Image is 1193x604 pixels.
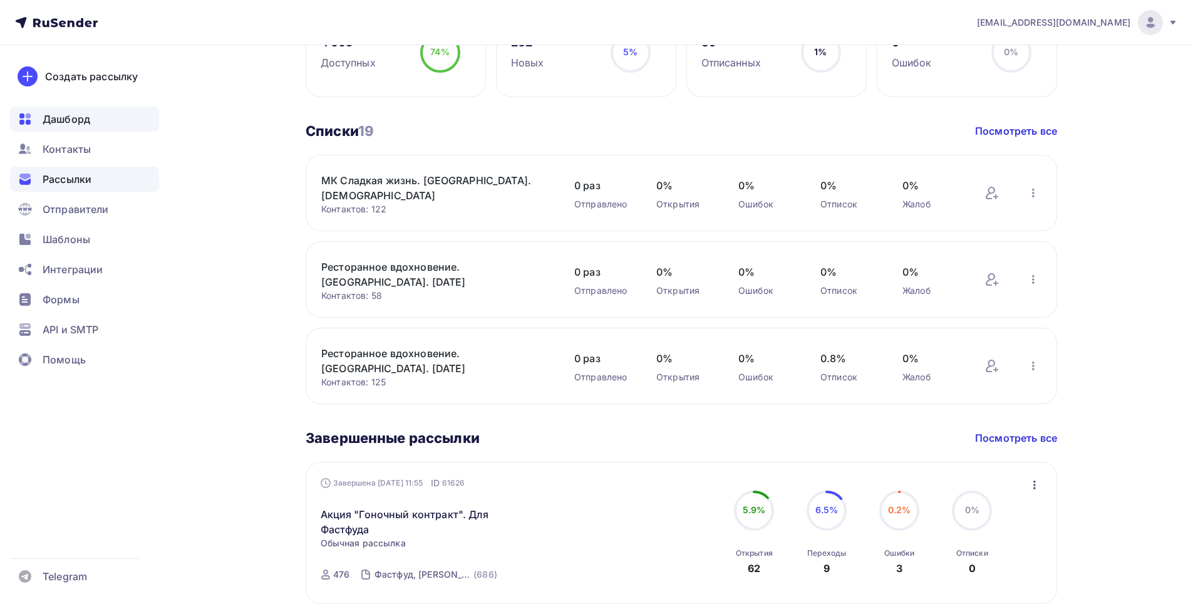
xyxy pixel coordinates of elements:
[10,167,159,192] a: Рассылки
[820,371,877,383] div: Отписок
[820,351,877,366] span: 0.8%
[321,173,534,203] a: МК Сладкая жизнь. [GEOGRAPHIC_DATA]. [DEMOGRAPHIC_DATA]
[896,561,902,576] div: 3
[306,122,374,140] h3: Списки
[824,561,830,576] div: 9
[10,137,159,162] a: Контакты
[473,568,497,581] div: (686)
[975,430,1057,445] a: Посмотреть все
[656,198,713,211] div: Открытия
[902,178,959,193] span: 0%
[43,142,91,157] span: Контакты
[374,568,471,581] div: Фастфуд, [PERSON_NAME], [PERSON_NAME]
[977,10,1178,35] a: [EMAIL_ADDRESS][DOMAIN_NAME]
[738,198,795,211] div: Ошибок
[10,227,159,252] a: Шаблоны
[965,504,979,515] span: 0%
[321,376,549,388] div: Контактов: 125
[574,371,631,383] div: Отправлено
[656,284,713,297] div: Открытия
[738,178,795,193] span: 0%
[814,46,827,57] span: 1%
[321,477,465,489] div: Завершена [DATE] 11:55
[43,262,103,277] span: Интеграции
[656,264,713,279] span: 0%
[884,548,914,558] div: Ошибки
[902,371,959,383] div: Жалоб
[431,477,440,489] span: ID
[574,198,631,211] div: Отправлено
[321,289,549,302] div: Контактов: 58
[321,346,534,376] a: Ресторанное вдохновение. [GEOGRAPHIC_DATA]. [DATE]
[738,264,795,279] span: 0%
[442,477,465,489] span: 61626
[10,197,159,222] a: Отправители
[815,504,839,515] span: 6.5%
[738,371,795,383] div: Ошибок
[43,292,80,307] span: Формы
[333,568,349,581] div: 476
[574,264,631,279] span: 0 раз
[574,351,631,366] span: 0 раз
[738,284,795,297] div: Ошибок
[43,352,86,367] span: Помощь
[321,259,534,289] a: Ресторанное вдохновение. [GEOGRAPHIC_DATA]. [DATE]
[902,284,959,297] div: Жалоб
[820,178,877,193] span: 0%
[373,565,498,585] a: Фастфуд, [PERSON_NAME], [PERSON_NAME] (686)
[43,112,90,127] span: Дашборд
[820,198,877,211] div: Отписок
[43,202,109,217] span: Отправители
[10,287,159,312] a: Формы
[969,561,976,576] div: 0
[892,55,932,70] div: Ошибок
[902,198,959,211] div: Жалоб
[656,178,713,193] span: 0%
[902,264,959,279] span: 0%
[656,371,713,383] div: Открытия
[977,16,1130,29] span: [EMAIL_ADDRESS][DOMAIN_NAME]
[820,264,877,279] span: 0%
[10,107,159,132] a: Дашборд
[45,69,138,84] div: Создать рассылку
[701,55,761,70] div: Отписанных
[43,232,90,247] span: Шаблоны
[321,203,549,216] div: Контактов: 122
[975,123,1057,138] a: Посмотреть все
[358,123,374,139] span: 19
[656,351,713,366] span: 0%
[807,548,846,558] div: Переходы
[574,178,631,193] span: 0 раз
[511,55,544,70] div: Новых
[43,569,87,584] span: Telegram
[956,548,988,558] div: Отписки
[43,172,91,187] span: Рассылки
[321,55,376,70] div: Доступных
[574,284,631,297] div: Отправлено
[430,46,449,57] span: 74%
[736,548,773,558] div: Открытия
[748,561,760,576] div: 62
[623,46,638,57] span: 5%
[888,504,911,515] span: 0.2%
[321,507,535,537] a: Акция "Гоночный контракт". Для Фастфуда
[321,537,406,549] span: Обычная рассылка
[743,504,766,515] span: 5.9%
[43,322,98,337] span: API и SMTP
[902,351,959,366] span: 0%
[306,429,480,447] h3: Завершенные рассылки
[820,284,877,297] div: Отписок
[1004,46,1018,57] span: 0%
[738,351,795,366] span: 0%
